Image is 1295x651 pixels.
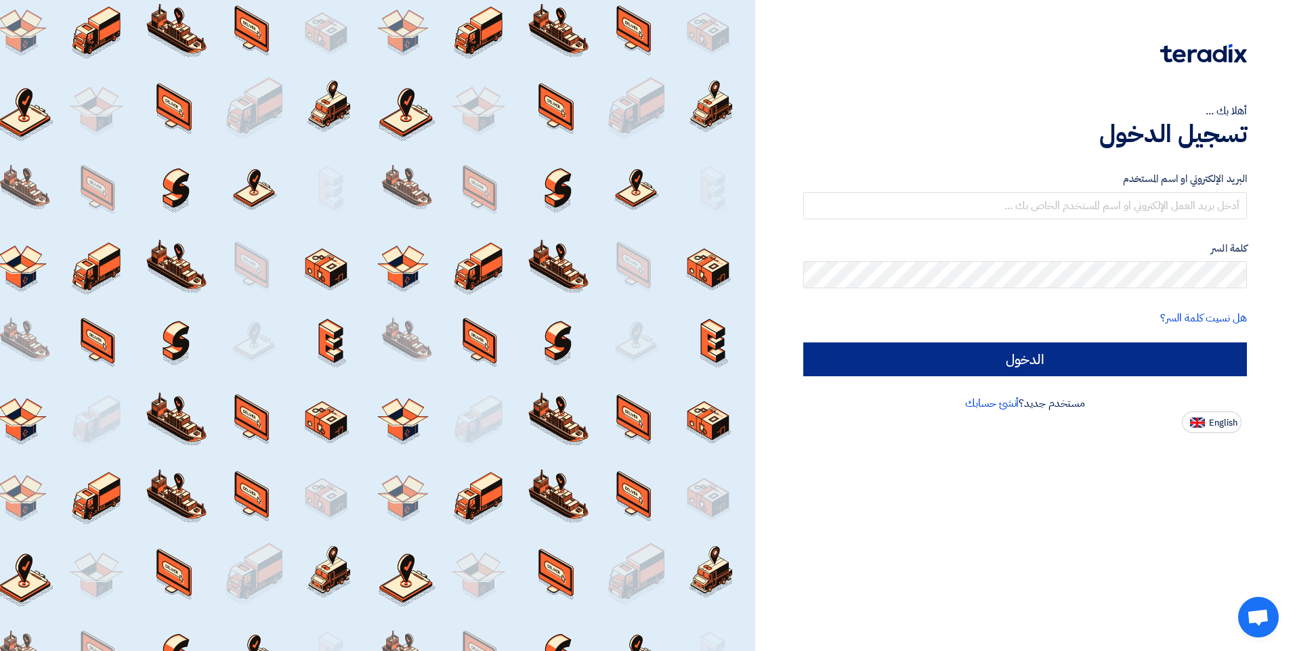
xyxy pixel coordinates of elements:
[1238,597,1279,637] div: دردشة مفتوحة
[803,119,1247,149] h1: تسجيل الدخول
[1182,411,1241,433] button: English
[803,103,1247,119] div: أهلا بك ...
[1160,44,1247,63] img: Teradix logo
[1190,418,1205,428] img: en-US.png
[803,342,1247,376] input: الدخول
[803,395,1247,411] div: مستخدم جديد؟
[803,241,1247,256] label: كلمة السر
[1209,418,1237,428] span: English
[1160,310,1247,326] a: هل نسيت كلمة السر؟
[803,192,1247,219] input: أدخل بريد العمل الإلكتروني او اسم المستخدم الخاص بك ...
[965,395,1019,411] a: أنشئ حسابك
[803,171,1247,187] label: البريد الإلكتروني او اسم المستخدم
